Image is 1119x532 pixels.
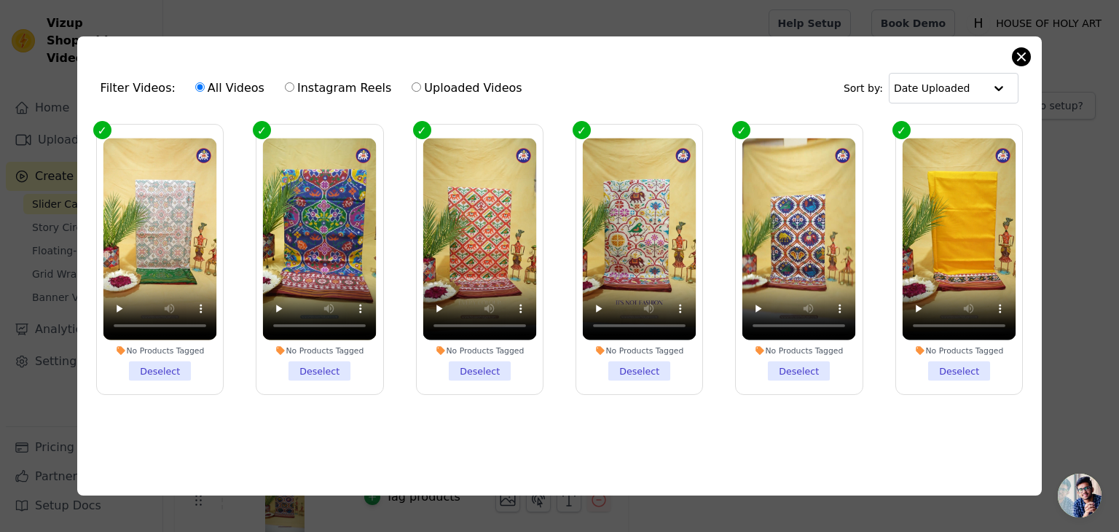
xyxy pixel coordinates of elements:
div: No Products Tagged [103,345,216,356]
div: No Products Tagged [742,345,856,356]
div: Open chat [1058,474,1102,517]
label: All Videos [195,79,265,98]
div: No Products Tagged [423,345,536,356]
div: No Products Tagged [903,345,1016,356]
button: Close modal [1013,48,1030,66]
label: Instagram Reels [284,79,392,98]
div: Filter Videos: [101,71,530,105]
div: Sort by: [844,73,1019,103]
label: Uploaded Videos [411,79,522,98]
div: No Products Tagged [263,345,377,356]
div: No Products Tagged [583,345,696,356]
